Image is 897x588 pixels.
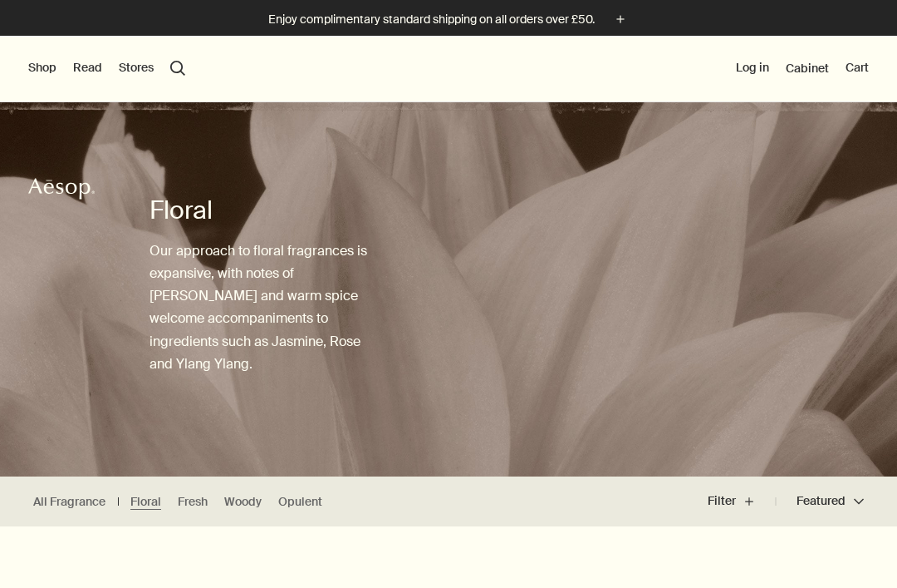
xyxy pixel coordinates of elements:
[28,36,185,102] nav: primary
[224,494,262,510] a: Woody
[786,61,829,76] a: Cabinet
[24,172,99,210] a: Aesop
[857,536,887,566] button: Save to cabinet
[149,194,382,227] h1: Floral
[736,36,869,102] nav: supplementary
[28,60,56,77] button: Shop
[130,494,161,510] a: Floral
[736,60,769,77] button: Log in
[73,60,102,77] button: Read
[119,60,154,77] button: Stores
[28,176,95,201] svg: Aesop
[17,542,94,561] div: New addition
[776,482,864,521] button: Featured
[708,482,776,521] button: Filter
[170,61,185,76] button: Open search
[557,536,587,566] button: Save to cabinet
[268,10,630,29] button: Enjoy complimentary standard shipping on all orders over £50.
[278,494,322,510] a: Opulent
[268,11,595,28] p: Enjoy complimentary standard shipping on all orders over £50.
[178,494,208,510] a: Fresh
[846,60,869,77] button: Cart
[33,494,105,510] a: All Fragrance
[149,240,382,375] p: Our approach to floral fragrances is expansive, with notes of [PERSON_NAME] and warm spice welcom...
[257,536,287,566] button: Save to cabinet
